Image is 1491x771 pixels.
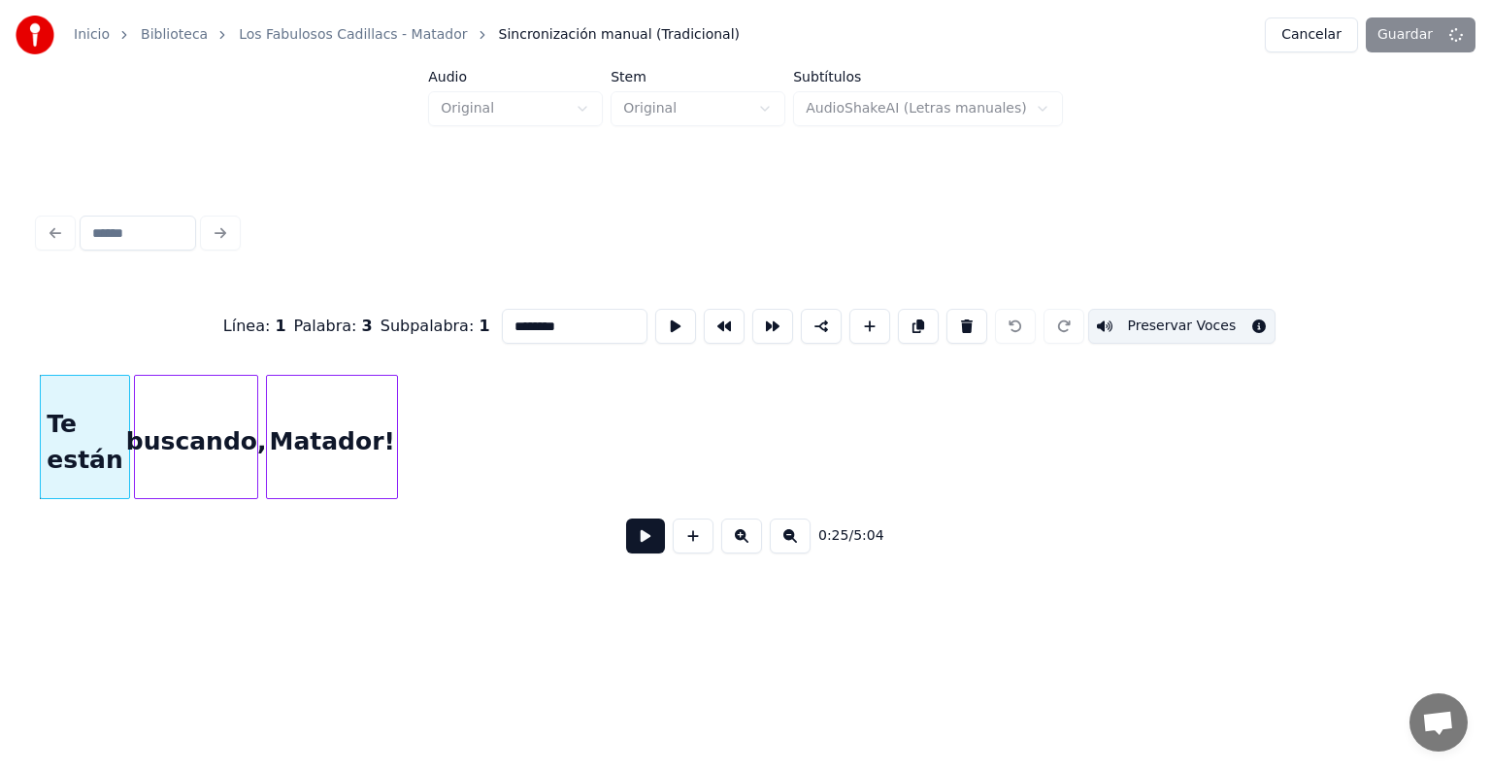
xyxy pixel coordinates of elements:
[381,315,490,338] div: Subpalabra :
[479,317,489,335] span: 1
[74,25,740,45] nav: breadcrumb
[74,25,110,45] a: Inicio
[611,70,785,84] label: Stem
[275,317,285,335] span: 1
[818,526,865,546] div: /
[141,25,208,45] a: Biblioteca
[1088,309,1276,344] button: Toggle
[818,526,848,546] span: 0:25
[294,315,373,338] div: Palabra :
[853,526,883,546] span: 5:04
[16,16,54,54] img: youka
[223,315,286,338] div: Línea :
[239,25,467,45] a: Los Fabulosos Cadillacs - Matador
[362,317,373,335] span: 3
[1409,693,1468,752] div: Chat abierto
[428,70,603,84] label: Audio
[1265,17,1358,52] button: Cancelar
[793,70,1063,84] label: Subtítulos
[499,25,740,45] span: Sincronización manual (Tradicional)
